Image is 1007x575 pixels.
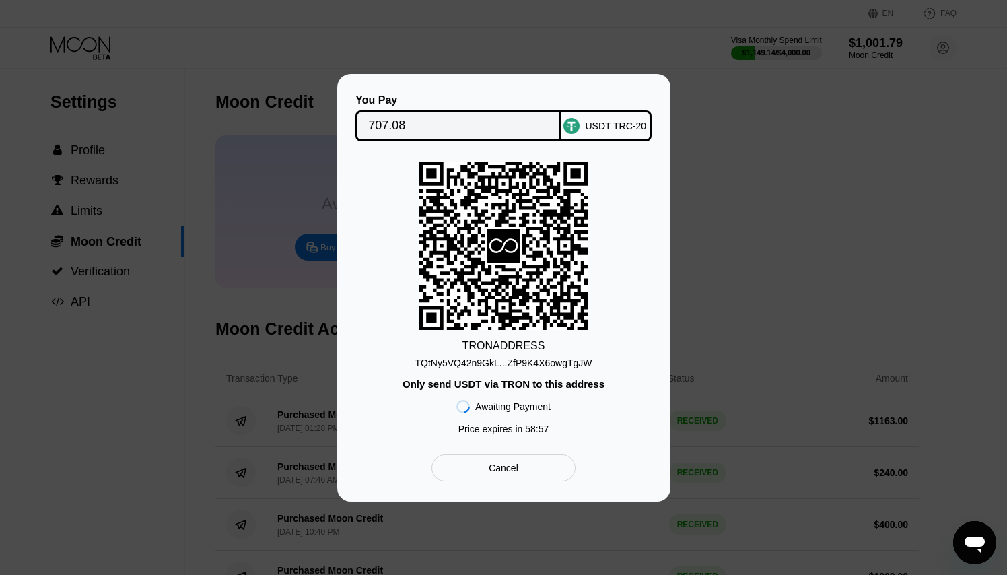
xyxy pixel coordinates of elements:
[431,454,575,481] div: Cancel
[357,94,650,141] div: You PayUSDT TRC-20
[415,352,592,368] div: TQtNy5VQ42n9GkL...ZfP9K4X6owgTgJW
[489,462,518,474] div: Cancel
[585,121,646,131] div: USDT TRC-20
[953,521,996,564] iframe: Button to launch messaging window, conversation in progress
[462,340,545,352] div: TRON ADDRESS
[458,424,549,434] div: Price expires in
[355,94,561,106] div: You Pay
[525,424,549,434] span: 58 : 57
[415,358,592,368] div: TQtNy5VQ42n9GkL...ZfP9K4X6owgTgJW
[403,378,604,390] div: Only send USDT via TRON to this address
[475,401,551,412] div: Awaiting Payment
